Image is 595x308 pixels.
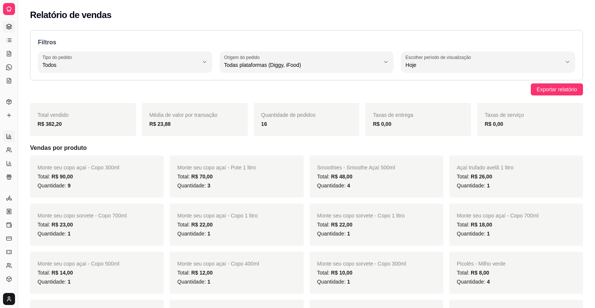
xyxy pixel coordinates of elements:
[38,279,71,285] span: Quantidade:
[42,61,199,69] span: Todos
[6,121,26,127] span: Relatórios
[38,174,73,180] span: Total:
[38,112,69,118] span: Total vendido
[38,38,575,47] p: Filtros
[38,231,71,237] span: Quantidade:
[317,165,395,171] span: Smoothies - Smoothe Açaí 500ml
[207,279,210,285] span: 1
[38,270,73,276] span: Total:
[317,174,352,180] span: Total:
[487,231,490,237] span: 1
[30,9,111,21] h2: Relatório de vendas
[220,51,394,72] button: Origem do pedidoTodas plataformas (Diggy, iFood)
[38,121,62,127] strong: R$ 382,20
[149,112,217,118] span: Média de valor por transação
[373,112,413,118] span: Taxas de entrega
[177,174,212,180] span: Total:
[471,270,489,276] span: R$ 8,00
[38,51,212,72] button: Tipo do pedidoTodos
[471,222,492,228] span: R$ 18,00
[531,83,583,95] button: Exportar relatório
[317,279,350,285] span: Quantidade:
[457,183,490,189] span: Quantidade:
[177,270,212,276] span: Total:
[38,222,73,228] span: Total:
[177,222,212,228] span: Total:
[149,121,171,127] strong: R$ 23,88
[68,279,71,285] span: 1
[177,279,210,285] span: Quantidade:
[207,231,210,237] span: 1
[177,231,210,237] span: Quantidade:
[347,183,350,189] span: 4
[177,261,259,267] span: Monte seu copo açaí - Copo 400ml
[457,213,539,219] span: Monte seu copo açaí - Copo 700ml
[331,270,352,276] span: R$ 10,00
[373,121,391,127] strong: R$ 0,00
[51,222,73,228] span: R$ 23,00
[261,121,267,127] strong: 16
[457,270,489,276] span: Total:
[38,213,127,219] span: Monte seu copo sorvete - Copo 700ml
[401,51,575,72] button: Escolher período de visualizaçãoHoje
[30,143,583,152] h5: Vendas por produto
[68,183,71,189] span: 9
[317,261,406,267] span: Monte seu copo sorvete - Copo 300ml
[51,174,73,180] span: R$ 90,00
[317,183,350,189] span: Quantidade:
[224,61,380,69] span: Todas plataformas (Diggy, iFood)
[457,231,490,237] span: Quantidade:
[487,279,490,285] span: 4
[191,174,213,180] span: R$ 70,00
[207,183,210,189] span: 3
[471,174,492,180] span: R$ 26,00
[177,213,258,219] span: Monte seu copo açaí - Copo 1 litro
[191,270,213,276] span: R$ 12,00
[317,222,352,228] span: Total:
[405,54,473,60] label: Escolher período de visualização
[261,112,316,118] span: Quantidade de pedidos
[405,61,562,69] span: Hoje
[347,279,350,285] span: 1
[317,270,352,276] span: Total:
[347,231,350,237] span: 1
[537,85,577,94] span: Exportar relatório
[485,121,503,127] strong: R$ 0,00
[38,183,71,189] span: Quantidade:
[38,261,119,267] span: Monte seu copo açaí - Copo 500ml
[457,165,514,171] span: Açaí trufado avelã 1 litro
[68,231,71,237] span: 1
[485,112,524,118] span: Taxas de serviço
[331,222,352,228] span: R$ 22,00
[224,54,262,60] label: Origem do pedido
[191,222,213,228] span: R$ 22,00
[317,231,350,237] span: Quantidade:
[51,270,73,276] span: R$ 14,00
[331,174,352,180] span: R$ 48,00
[457,261,506,267] span: Picolés - Milho verde
[457,279,490,285] span: Quantidade:
[487,183,490,189] span: 1
[457,222,492,228] span: Total:
[42,54,74,60] label: Tipo do pedido
[177,165,256,171] span: Monte seu copo açaí - Pote 1 litro
[177,183,210,189] span: Quantidade:
[38,165,119,171] span: Monte seu copo açaí - Copo 300ml
[317,213,405,219] span: Monte seu copo sorvete - Copo 1 litro
[457,174,492,180] span: Total:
